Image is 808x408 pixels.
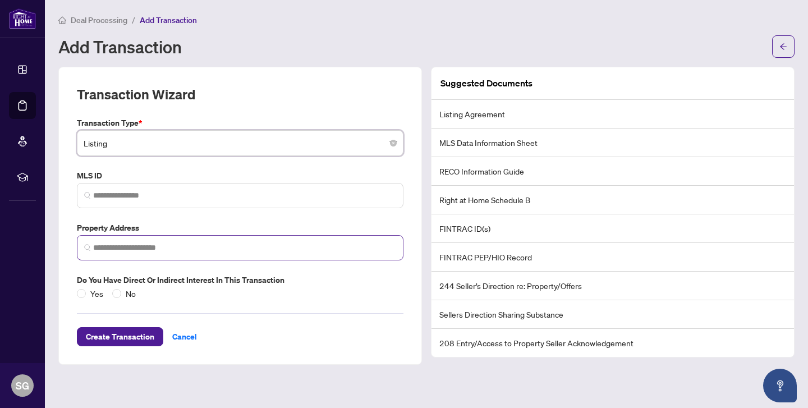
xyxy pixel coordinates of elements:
[77,117,403,129] label: Transaction Type
[390,140,397,146] span: close-circle
[431,300,794,329] li: Sellers Direction Sharing Substance
[440,76,532,90] article: Suggested Documents
[431,157,794,186] li: RECO Information Guide
[140,15,197,25] span: Add Transaction
[77,169,403,182] label: MLS ID
[77,85,195,103] h2: Transaction Wizard
[431,243,794,272] li: FINTRAC PEP/HIO Record
[132,13,135,26] li: /
[16,378,29,393] span: SG
[71,15,127,25] span: Deal Processing
[77,222,403,234] label: Property Address
[431,214,794,243] li: FINTRAC ID(s)
[172,328,197,346] span: Cancel
[9,8,36,29] img: logo
[163,327,206,346] button: Cancel
[86,328,154,346] span: Create Transaction
[86,287,108,300] span: Yes
[58,38,182,56] h1: Add Transaction
[763,369,797,402] button: Open asap
[77,327,163,346] button: Create Transaction
[58,16,66,24] span: home
[84,132,397,154] span: Listing
[84,192,91,199] img: search_icon
[431,272,794,300] li: 244 Seller’s Direction re: Property/Offers
[84,244,91,251] img: search_icon
[77,274,403,286] label: Do you have direct or indirect interest in this transaction
[431,100,794,129] li: Listing Agreement
[431,186,794,214] li: Right at Home Schedule B
[431,129,794,157] li: MLS Data Information Sheet
[779,43,787,51] span: arrow-left
[121,287,140,300] span: No
[431,329,794,357] li: 208 Entry/Access to Property Seller Acknowledgement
